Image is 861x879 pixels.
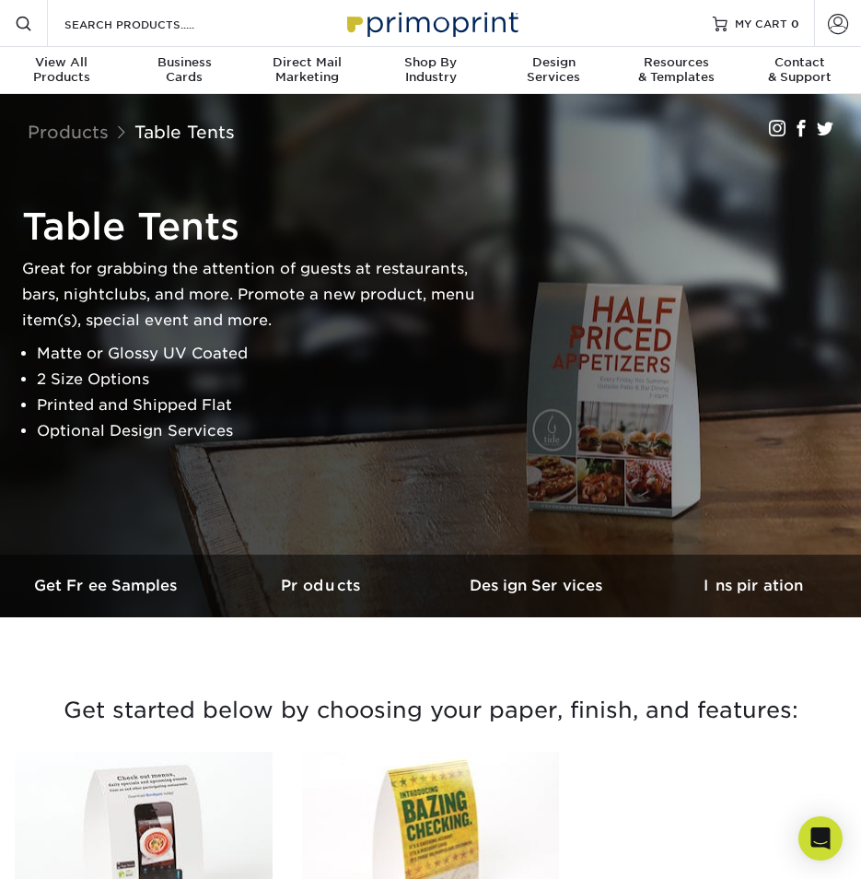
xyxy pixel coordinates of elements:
[28,122,109,142] a: Products
[369,55,493,85] div: Industry
[246,55,369,70] span: Direct Mail
[798,816,843,861] div: Open Intercom Messenger
[215,555,431,616] a: Products
[123,47,247,96] a: BusinessCards
[735,16,787,31] span: MY CART
[37,367,483,393] li: 2 Size Options
[123,55,247,85] div: Cards
[492,55,615,70] span: Design
[246,47,369,96] a: Direct MailMarketing
[37,341,483,367] li: Matte or Glossy UV Coated
[492,55,615,85] div: Services
[14,684,847,730] h3: Get started below by choosing your paper, finish, and features:
[215,577,431,594] h3: Products
[615,55,739,70] span: Resources
[431,577,646,594] h3: Design Services
[738,55,861,70] span: Contact
[37,393,483,418] li: Printed and Shipped Flat
[22,256,483,334] p: Great for grabbing the attention of guests at restaurants, bars, nightclubs, and more. Promote a ...
[134,122,235,142] a: Table Tents
[123,55,247,70] span: Business
[246,55,369,85] div: Marketing
[63,13,242,35] input: SEARCH PRODUCTS.....
[369,55,493,70] span: Shop By
[22,205,483,249] h1: Table Tents
[615,47,739,96] a: Resources& Templates
[738,47,861,96] a: Contact& Support
[5,823,157,873] iframe: Google Customer Reviews
[431,555,646,616] a: Design Services
[738,55,861,85] div: & Support
[492,47,615,96] a: DesignServices
[37,418,483,444] li: Optional Design Services
[646,577,861,594] h3: Inspiration
[615,55,739,85] div: & Templates
[369,47,493,96] a: Shop ByIndustry
[339,3,523,42] img: Primoprint
[791,17,799,29] span: 0
[646,555,861,616] a: Inspiration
